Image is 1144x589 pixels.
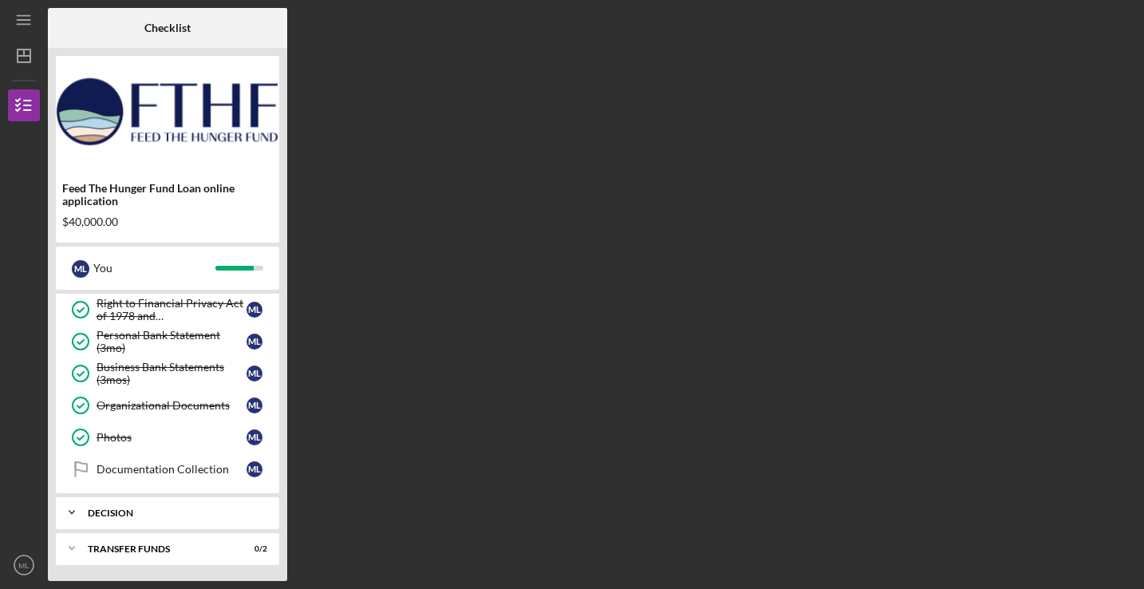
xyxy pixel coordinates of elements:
a: Organizational DocumentsML [64,389,271,421]
button: ML [8,549,40,581]
div: Feed The Hunger Fund Loan online application [62,182,273,208]
div: Organizational Documents [97,399,247,412]
div: Right to Financial Privacy Act of 1978 and Acknowledgement [97,297,247,322]
img: Product logo [56,64,279,160]
div: 0 / 2 [239,544,267,554]
a: Documentation CollectionML [64,453,271,485]
div: M L [247,397,262,413]
a: Personal Bank Statement (3mo)ML [64,326,271,358]
div: You [93,255,215,282]
div: M L [247,366,262,381]
div: Documentation Collection [97,463,247,476]
div: $40,000.00 [62,215,273,228]
div: Photos [97,431,247,444]
div: Transfer Funds [88,544,227,554]
a: Right to Financial Privacy Act of 1978 and AcknowledgementML [64,294,271,326]
div: M L [247,302,262,318]
div: M L [247,461,262,477]
div: Business Bank Statements (3mos) [97,361,247,386]
div: Decision [88,508,259,518]
b: Checklist [144,22,191,34]
div: M L [72,260,89,278]
div: M L [247,334,262,350]
div: Personal Bank Statement (3mo) [97,329,247,354]
a: PhotosML [64,421,271,453]
text: ML [18,561,30,570]
a: Business Bank Statements (3mos)ML [64,358,271,389]
div: M L [247,429,262,445]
